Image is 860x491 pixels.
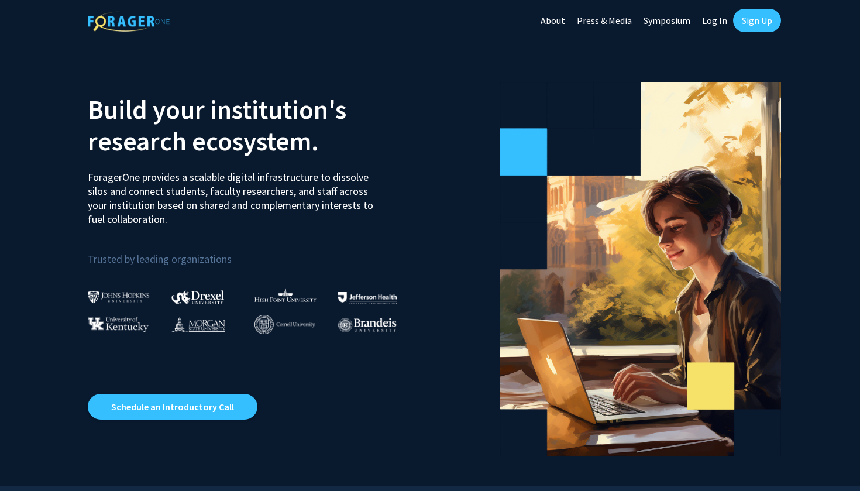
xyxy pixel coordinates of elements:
[88,394,257,420] a: Opens in a new tab
[88,94,421,157] h2: Build your institution's research ecosystem.
[254,315,315,334] img: Cornell University
[88,11,170,32] img: ForagerOne Logo
[733,9,781,32] a: Sign Up
[88,291,150,303] img: Johns Hopkins University
[171,290,224,304] img: Drexel University
[88,317,149,332] img: University of Kentucky
[88,162,381,226] p: ForagerOne provides a scalable digital infrastructure to dissolve silos and connect students, fac...
[254,288,317,302] img: High Point University
[9,438,50,482] iframe: Chat
[338,292,397,303] img: Thomas Jefferson University
[171,317,225,332] img: Morgan State University
[88,236,421,268] p: Trusted by leading organizations
[338,318,397,332] img: Brandeis University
